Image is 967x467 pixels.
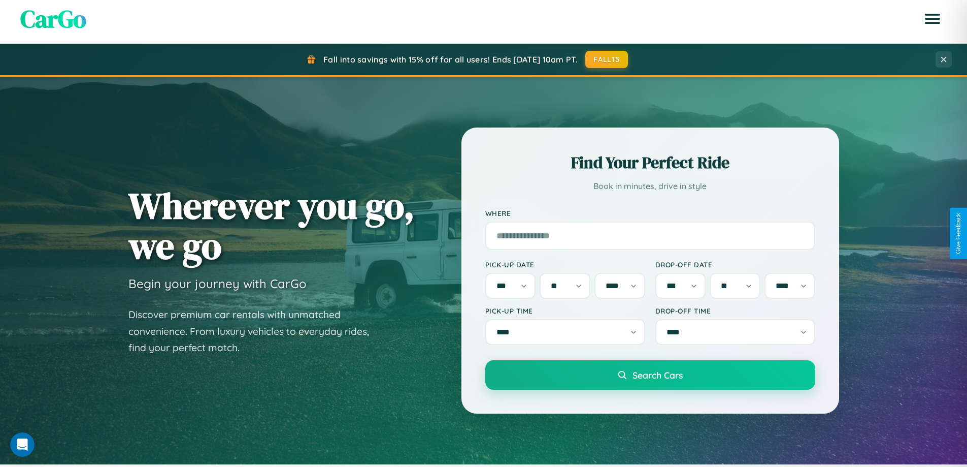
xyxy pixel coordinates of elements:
[585,51,628,68] button: FALL15
[128,306,382,356] p: Discover premium car rentals with unmatched convenience. From luxury vehicles to everyday rides, ...
[655,306,815,315] label: Drop-off Time
[632,369,683,381] span: Search Cars
[20,2,86,36] span: CarGo
[128,185,415,266] h1: Wherever you go, we go
[655,260,815,269] label: Drop-off Date
[918,5,947,33] button: Open menu
[485,151,815,174] h2: Find Your Perfect Ride
[485,360,815,390] button: Search Cars
[485,260,645,269] label: Pick-up Date
[485,209,815,217] label: Where
[955,213,962,254] div: Give Feedback
[323,54,578,65] span: Fall into savings with 15% off for all users! Ends [DATE] 10am PT.
[485,306,645,315] label: Pick-up Time
[10,432,35,457] iframe: Intercom live chat
[485,179,815,194] p: Book in minutes, drive in style
[128,276,307,291] h3: Begin your journey with CarGo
